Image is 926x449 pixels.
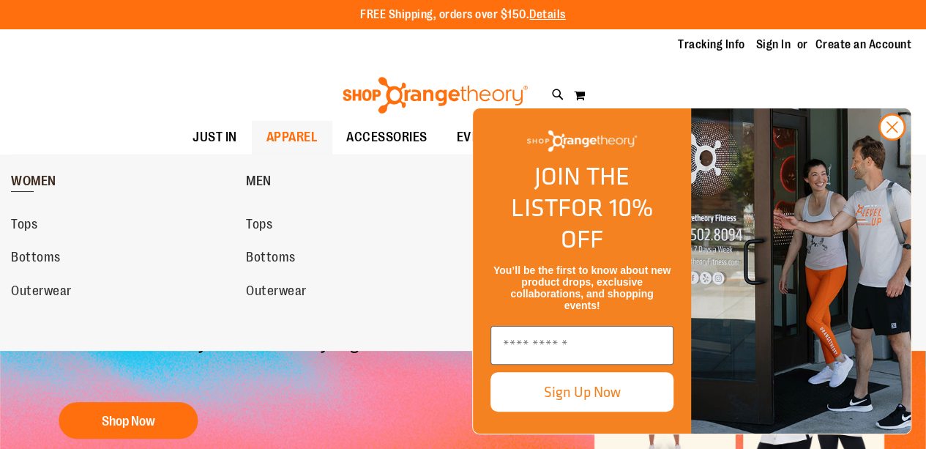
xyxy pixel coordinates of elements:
a: JUST IN [178,121,252,155]
img: Shop Orangtheory [691,108,911,434]
a: APPAREL [252,121,332,155]
a: ACCESSORIES [332,121,442,155]
span: MEN [246,174,272,192]
span: WOMEN [11,174,56,192]
a: Create an Account [815,37,912,53]
p: FREE Shipping, orders over $150. [360,7,566,23]
a: Outerwear [11,278,231,305]
span: Outerwear [246,283,307,302]
a: MEN [246,162,470,200]
a: Tops [11,212,231,238]
span: EVENTS [457,121,501,154]
span: Tops [246,217,272,235]
input: Enter email [490,326,673,365]
span: Tops [11,217,37,235]
img: Shop Orangetheory [340,77,530,114]
button: Sign Up Now [490,372,673,412]
a: Bottoms [11,245,231,271]
span: You’ll be the first to know about new product drops, exclusive collaborations, and shopping events! [493,264,671,311]
span: Bottoms [11,250,61,268]
a: Sign In [756,37,791,53]
p: Exclusive online deals! Shop OTF favorites under $10, $20, $50, Co-Brands and many more before th... [51,316,510,388]
span: Bottoms [246,250,296,268]
a: Details [529,8,566,21]
button: Close dialog [878,114,906,141]
a: Tracking Info [678,37,745,53]
span: JOIN THE LIST [511,157,630,226]
div: FLYOUT Form [458,93,926,449]
img: Shop Orangetheory [527,130,637,152]
a: WOMEN [11,162,239,200]
span: Outerwear [11,283,72,302]
span: FOR 10% OFF [558,189,653,257]
a: EVENTS [442,121,516,155]
span: APPAREL [266,121,318,154]
button: Shop Now [59,402,198,439]
span: ACCESSORIES [346,121,427,154]
span: JUST IN [193,121,237,154]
